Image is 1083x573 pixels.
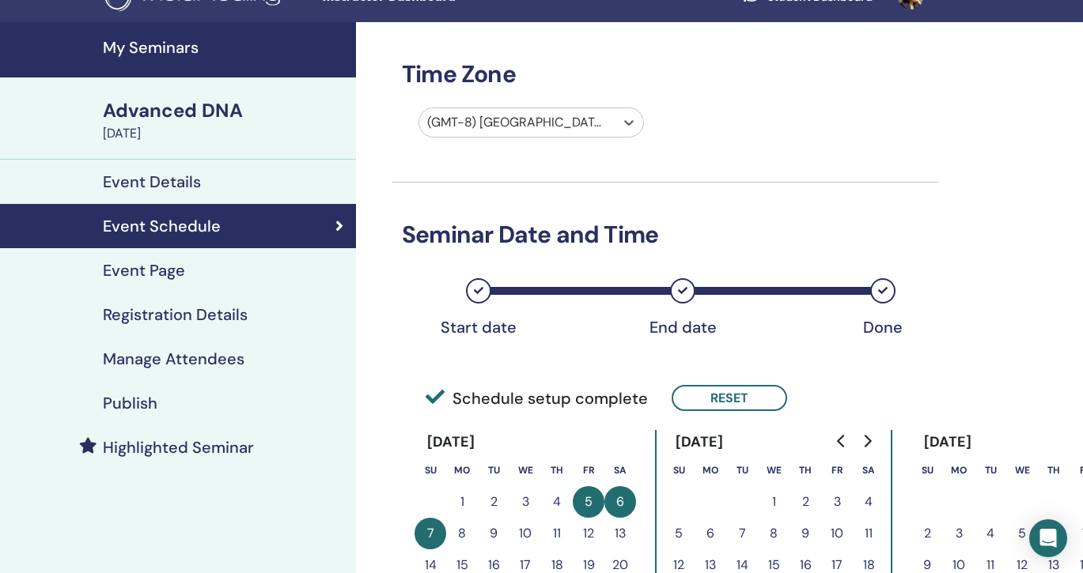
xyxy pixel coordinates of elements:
[853,486,884,518] button: 4
[672,385,787,411] button: Reset
[829,425,854,457] button: Go to previous month
[103,349,244,368] h4: Manage Attendees
[726,454,758,486] th: Tuesday
[103,38,346,57] h4: My Seminars
[103,305,248,324] h4: Registration Details
[604,486,636,518] button: 6
[758,518,790,549] button: 8
[478,454,509,486] th: Tuesday
[726,518,758,549] button: 7
[821,454,853,486] th: Friday
[853,518,884,549] button: 11
[663,518,695,549] button: 5
[758,486,790,518] button: 1
[911,454,943,486] th: Sunday
[392,60,939,89] h3: Time Zone
[573,486,604,518] button: 5
[821,486,853,518] button: 3
[695,454,726,486] th: Monday
[573,518,604,549] button: 12
[911,518,943,549] button: 2
[415,518,446,549] button: 7
[663,430,737,454] div: [DATE]
[392,221,939,249] h3: Seminar Date and Time
[943,518,975,549] button: 3
[93,97,356,143] a: Advanced DNA[DATE]
[103,217,221,236] h4: Event Schedule
[853,454,884,486] th: Saturday
[103,97,346,124] div: Advanced DNA
[854,425,880,457] button: Go to next month
[695,518,726,549] button: 6
[509,454,541,486] th: Wednesday
[663,454,695,486] th: Sunday
[541,486,573,518] button: 4
[758,454,790,486] th: Wednesday
[103,124,346,143] div: [DATE]
[943,454,975,486] th: Monday
[1038,518,1070,549] button: 6
[975,518,1006,549] button: 4
[604,454,636,486] th: Saturday
[1006,518,1038,549] button: 5
[426,386,648,410] span: Schedule setup complete
[478,486,509,518] button: 2
[790,454,821,486] th: Thursday
[911,430,985,454] div: [DATE]
[103,172,201,191] h4: Event Details
[439,318,518,337] div: Start date
[509,518,541,549] button: 10
[643,318,722,337] div: End date
[790,518,821,549] button: 9
[478,518,509,549] button: 9
[1006,454,1038,486] th: Wednesday
[415,454,446,486] th: Sunday
[843,318,922,337] div: Done
[415,430,488,454] div: [DATE]
[446,454,478,486] th: Monday
[604,518,636,549] button: 13
[573,454,604,486] th: Friday
[103,438,254,457] h4: Highlighted Seminar
[790,486,821,518] button: 2
[103,394,157,413] h4: Publish
[1029,519,1067,557] div: Open Intercom Messenger
[446,486,478,518] button: 1
[509,486,541,518] button: 3
[103,261,185,280] h4: Event Page
[1038,454,1070,486] th: Thursday
[541,518,573,549] button: 11
[821,518,853,549] button: 10
[541,454,573,486] th: Thursday
[446,518,478,549] button: 8
[975,454,1006,486] th: Tuesday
